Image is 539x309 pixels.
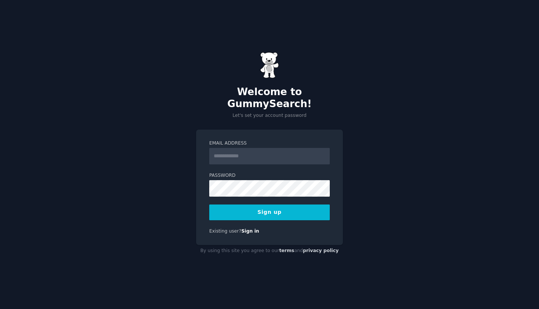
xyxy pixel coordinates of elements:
img: Gummy Bear [260,52,279,78]
label: Password [209,172,330,179]
span: Existing user? [209,228,241,234]
p: Let's set your account password [196,112,343,119]
a: privacy policy [303,248,339,253]
a: Sign in [241,228,259,234]
a: terms [279,248,294,253]
h2: Welcome to GummySearch! [196,86,343,110]
label: Email Address [209,140,330,147]
div: By using this site you agree to our and [196,245,343,257]
button: Sign up [209,205,330,220]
